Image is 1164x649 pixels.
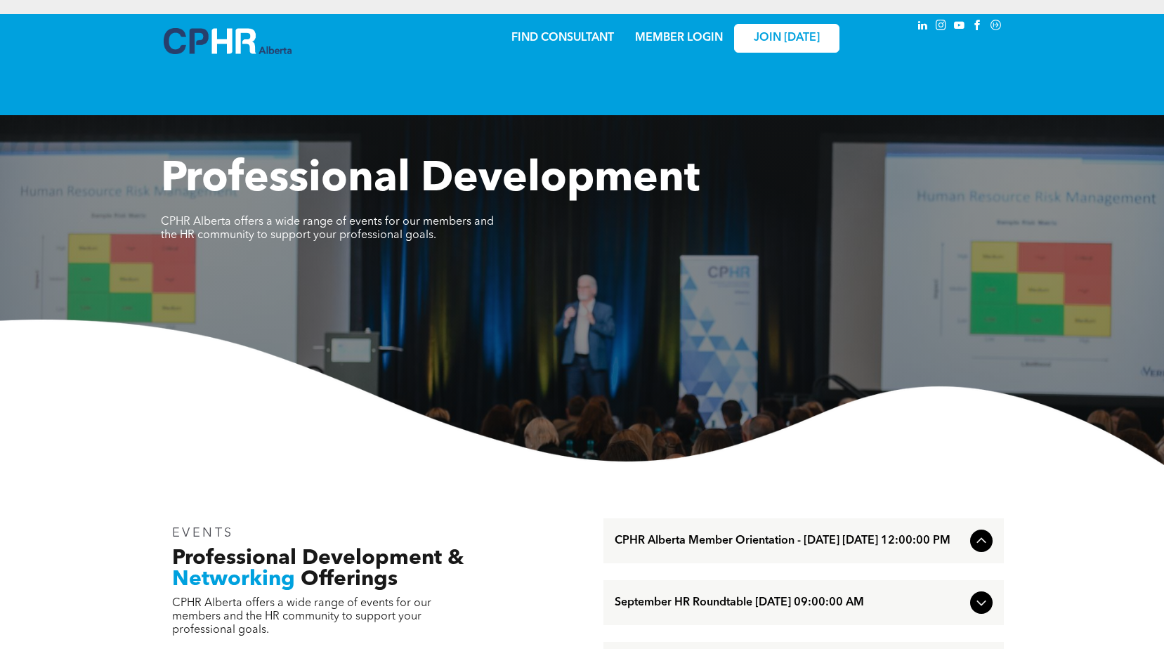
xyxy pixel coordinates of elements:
[301,569,398,590] span: Offerings
[915,18,931,37] a: linkedin
[988,18,1004,37] a: Social network
[615,596,964,610] span: September HR Roundtable [DATE] 09:00:00 AM
[161,159,700,201] span: Professional Development
[161,216,494,241] span: CPHR Alberta offers a wide range of events for our members and the HR community to support your p...
[172,548,464,569] span: Professional Development &
[172,598,431,636] span: CPHR Alberta offers a wide range of events for our members and the HR community to support your p...
[172,527,235,539] span: EVENTS
[934,18,949,37] a: instagram
[952,18,967,37] a: youtube
[635,32,723,44] a: MEMBER LOGIN
[615,535,964,548] span: CPHR Alberta Member Orientation - [DATE] [DATE] 12:00:00 PM
[734,24,839,53] a: JOIN [DATE]
[754,32,820,45] span: JOIN [DATE]
[970,18,986,37] a: facebook
[172,569,295,590] span: Networking
[164,28,292,54] img: A blue and white logo for cp alberta
[511,32,614,44] a: FIND CONSULTANT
